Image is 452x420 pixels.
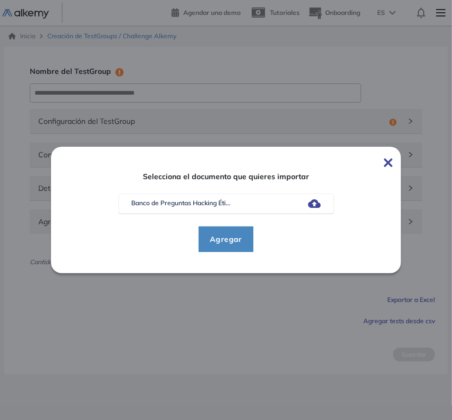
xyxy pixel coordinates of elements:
[384,158,393,167] img: Cerrar
[132,198,231,208] p: Banco de Preguntas Hacking Éti...
[199,226,253,252] button: Agregar
[81,172,371,181] span: Selecciona el documento que quieres importar
[308,199,321,208] img: Subir archivos
[201,233,251,246] span: Agregar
